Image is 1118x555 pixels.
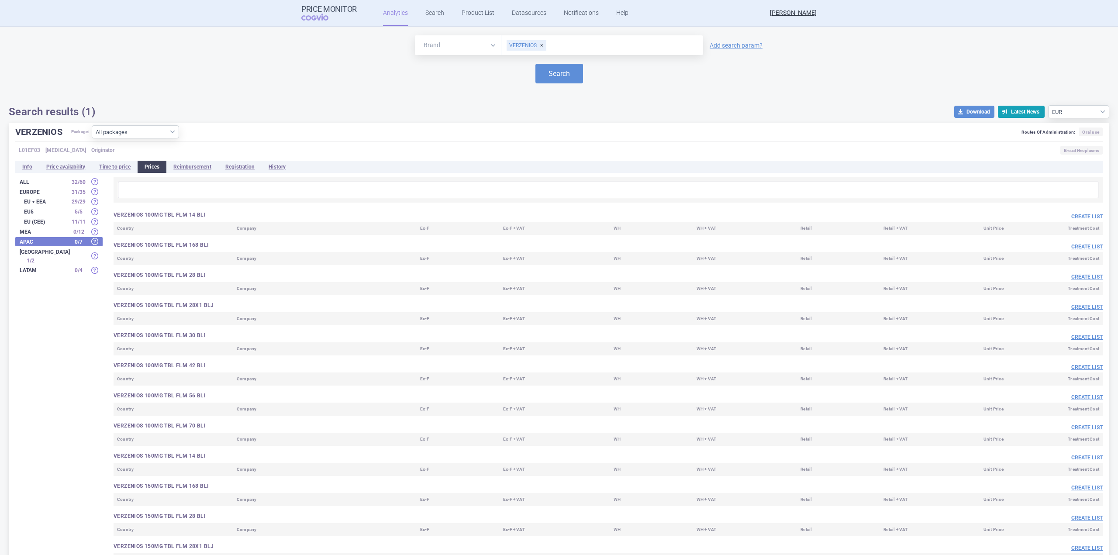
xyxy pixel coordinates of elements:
h3: VERZENIOS 100MG TBL FLM 56 BLI [114,392,608,400]
button: Create list [1071,303,1103,311]
th: WH + VAT [624,372,720,386]
li: History [262,161,293,173]
th: WH [528,433,624,446]
div: 29 / 29 [68,197,90,206]
button: Create list [1071,424,1103,431]
th: Company [233,222,337,235]
button: Create list [1071,364,1103,371]
th: Country [114,222,233,235]
th: Country [114,493,233,506]
button: Create list [1071,454,1103,462]
th: WH + VAT [624,493,720,506]
span: [MEDICAL_DATA] [45,146,86,155]
th: Country [114,463,233,476]
th: Ex-F + VAT [433,493,528,506]
div: [GEOGRAPHIC_DATA] 1/2 [15,247,103,265]
th: WH [528,342,624,355]
h3: VERZENIOS 100MG TBL FLM 28X1 BLJ [114,302,608,309]
button: Download [954,106,994,118]
th: Country [114,252,233,265]
th: WH [528,493,624,506]
div: Europe 31/35 [15,187,103,196]
button: Create list [1071,394,1103,401]
th: Company [233,252,337,265]
button: Search [535,64,583,83]
th: WH [528,312,624,325]
th: WH [528,372,624,386]
th: Unit Price [911,342,1007,355]
button: Create list [1071,545,1103,552]
th: WH + VAT [624,222,720,235]
th: Ex-F + VAT [433,523,528,536]
button: Create list [1071,514,1103,522]
h3: VERZENIOS 100MG TBL FLM 30 BLI [114,332,608,339]
div: 0 / 7 [68,238,90,246]
th: Company [233,372,337,386]
li: Reimbursement [166,161,218,173]
th: Retail [720,342,815,355]
th: Ex-F + VAT [433,252,528,265]
div: LATAM 0/4 [15,266,103,275]
th: WH + VAT [624,312,720,325]
li: Prices [138,161,166,173]
span: Oral use [1079,128,1103,136]
div: MEA 0/12 [15,227,103,236]
li: Price availability [39,161,93,173]
th: Country [114,433,233,446]
th: Unit Price [911,493,1007,506]
th: Unit Price [911,252,1007,265]
span: L01EF03 [19,146,40,155]
span: COGVIO [301,14,341,21]
strong: EU5 [24,209,68,214]
a: Add search param? [710,42,763,48]
th: Treatment Cost [1007,342,1103,355]
th: Ex-F + VAT [433,222,528,235]
th: Treatment Cost [1007,222,1103,235]
th: Company [233,523,337,536]
th: Retail [720,252,815,265]
th: Company [233,342,337,355]
h3: VERZENIOS 150MG TBL FLM 28 BLI [114,513,608,520]
strong: [GEOGRAPHIC_DATA] [20,249,70,255]
th: Ex-F + VAT [433,433,528,446]
th: Retail + VAT [815,433,911,446]
th: Company [233,463,337,476]
th: Treatment Cost [1007,523,1103,536]
th: Country [114,372,233,386]
th: WH + VAT [624,252,720,265]
th: Ex-F [337,523,432,536]
th: Ex-F [337,463,432,476]
th: Unit Price [911,282,1007,295]
th: Treatment Cost [1007,282,1103,295]
th: Retail + VAT [815,463,911,476]
th: Retail + VAT [815,282,911,295]
th: WH [528,282,624,295]
h3: VERZENIOS 100MG TBL FLM 28 BLI [114,272,608,279]
a: Price MonitorCOGVIO [301,5,357,21]
th: Ex-F [337,372,432,386]
th: Country [114,282,233,295]
h3: VERZENIOS 100MG TBL FLM 42 BLI [114,362,608,369]
th: Ex-F + VAT [433,312,528,325]
th: Unit Price [911,523,1007,536]
h1: Search results (1) [9,105,95,118]
th: Ex-F [337,403,432,416]
th: Retail [720,372,815,386]
button: Latest News [998,106,1045,118]
h3: VERZENIOS 100MG TBL FLM 70 BLI [114,422,608,430]
strong: APAC [20,239,68,245]
th: Treatment Cost [1007,463,1103,476]
div: EU5 5/5 [15,207,103,216]
h3: VERZENIOS 150MG TBL FLM 28X1 BLJ [114,543,608,550]
th: WH [528,463,624,476]
th: Treatment Cost [1007,433,1103,446]
th: Retail [720,312,815,325]
th: Country [114,342,233,355]
th: Ex-F [337,222,432,235]
li: Info [15,161,39,173]
strong: EU + EEA [24,199,68,204]
th: Ex-F + VAT [433,372,528,386]
th: Retail + VAT [815,312,911,325]
th: Company [233,433,337,446]
button: Create list [1071,334,1103,341]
